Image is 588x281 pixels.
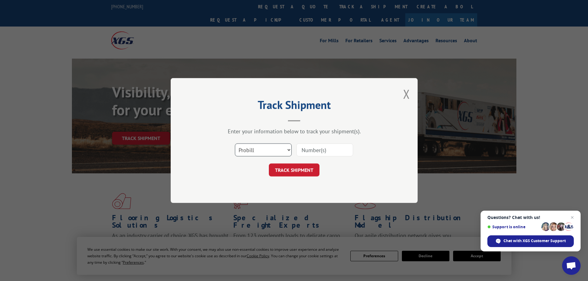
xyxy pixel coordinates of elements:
[202,128,387,135] div: Enter your information below to track your shipment(s).
[569,214,576,221] span: Close chat
[202,101,387,112] h2: Track Shipment
[269,163,319,176] button: TRACK SHIPMENT
[487,215,574,220] span: Questions? Chat with us!
[403,86,410,102] button: Close modal
[503,238,566,244] span: Chat with XGS Customer Support
[562,256,581,275] div: Open chat
[487,225,539,229] span: Support is online
[296,143,353,156] input: Number(s)
[487,235,574,247] div: Chat with XGS Customer Support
